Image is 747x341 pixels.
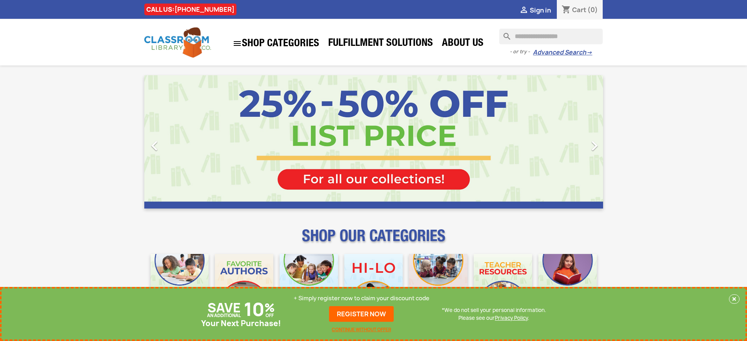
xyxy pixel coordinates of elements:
i:  [145,136,164,156]
a: Fulfillment Solutions [324,36,437,52]
span: Cart [572,5,586,14]
img: CLC_Phonics_And_Decodables_Mobile.jpg [280,254,338,312]
i:  [519,6,529,15]
a: About Us [438,36,487,52]
a: [PHONE_NUMBER] [174,5,234,14]
a: Previous [144,75,213,209]
img: CLC_Teacher_Resources_Mobile.jpg [474,254,532,312]
span: - or try - [510,48,533,56]
i:  [233,39,242,48]
i: shopping_cart [562,5,571,15]
span: (0) [587,5,598,14]
img: CLC_Favorite_Authors_Mobile.jpg [215,254,273,312]
span: → [586,49,592,56]
div: CALL US: [144,4,236,15]
input: Search [499,29,603,44]
p: SHOP OUR CATEGORIES [144,234,603,248]
a: Next [534,75,603,209]
a:  Sign in [519,6,551,15]
img: CLC_Dyslexia_Mobile.jpg [538,254,597,312]
i:  [585,136,604,156]
ul: Carousel container [144,75,603,209]
a: Advanced Search→ [533,49,592,56]
a: SHOP CATEGORIES [229,35,323,52]
i: search [499,29,509,38]
img: CLC_Fiction_Nonfiction_Mobile.jpg [409,254,467,312]
img: CLC_HiLo_Mobile.jpg [344,254,403,312]
span: Sign in [530,6,551,15]
img: CLC_Bulk_Mobile.jpg [151,254,209,312]
img: Classroom Library Company [144,27,211,58]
